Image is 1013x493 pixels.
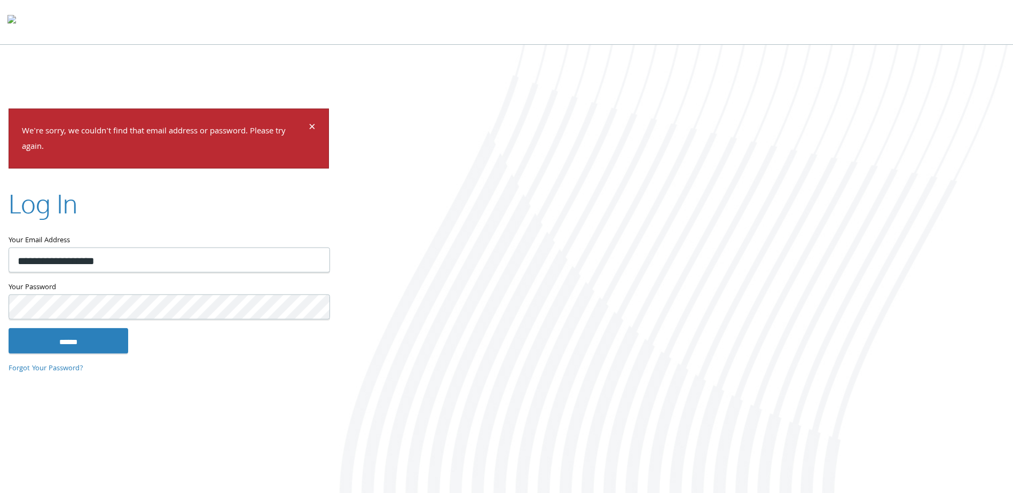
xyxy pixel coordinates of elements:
[9,363,83,375] a: Forgot Your Password?
[22,124,307,155] p: We're sorry, we couldn't find that email address or password. Please try again.
[309,122,316,135] button: Dismiss alert
[9,185,77,221] h2: Log In
[9,281,329,294] label: Your Password
[309,118,316,139] span: ×
[7,11,16,33] img: todyl-logo-dark.svg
